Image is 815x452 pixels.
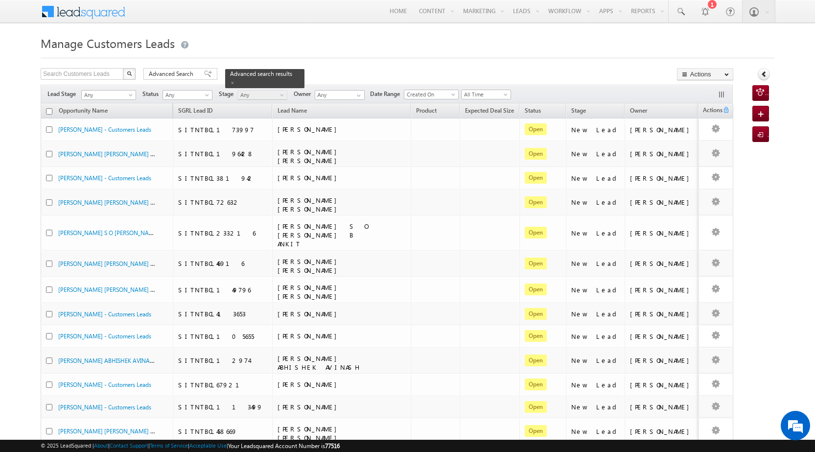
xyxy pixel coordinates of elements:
[149,70,196,78] span: Advanced Search
[525,196,547,208] span: Open
[278,147,342,165] span: [PERSON_NAME] [PERSON_NAME]
[41,441,340,451] span: © 2025 LeadSquared | | | | |
[41,35,175,51] span: Manage Customers Leads
[59,107,108,114] span: Opportunity Name
[58,404,151,411] a: [PERSON_NAME] - Customers Leads
[219,90,237,98] span: Stage
[58,285,197,293] a: [PERSON_NAME] [PERSON_NAME] - Customers Leads
[278,173,342,182] span: [PERSON_NAME]
[571,107,586,114] span: Stage
[525,172,547,184] span: Open
[178,149,268,158] div: SITNTBCL196428
[237,90,287,100] a: Any
[571,285,620,294] div: New Lead
[520,105,546,118] a: Status
[630,229,694,238] div: [PERSON_NAME]
[630,309,694,318] div: [PERSON_NAME]
[571,427,620,436] div: New Lead
[630,198,694,207] div: [PERSON_NAME]
[571,332,620,341] div: New Lead
[178,174,268,183] div: SITNTBCL381942
[315,90,365,100] input: Type to Search
[278,257,342,274] span: [PERSON_NAME] [PERSON_NAME]
[630,356,694,365] div: [PERSON_NAME]
[178,107,213,114] span: SGRL Lead ID
[525,258,547,269] span: Open
[47,90,80,98] span: Lead Stage
[699,105,722,118] span: Actions
[404,90,455,99] span: Created On
[571,149,620,158] div: New Lead
[525,330,547,342] span: Open
[178,229,268,238] div: SITNTBCL233216
[58,149,197,158] a: [PERSON_NAME] [PERSON_NAME] - Customers Leads
[81,90,136,100] a: Any
[525,355,547,366] span: Open
[278,403,342,411] span: [PERSON_NAME]
[630,259,694,268] div: [PERSON_NAME]
[525,401,547,413] span: Open
[278,125,342,133] span: [PERSON_NAME]
[525,379,547,390] span: Open
[416,107,437,114] span: Product
[404,90,459,99] a: Created On
[58,228,230,237] a: [PERSON_NAME] S O [PERSON_NAME] B ANK... - Customers Leads
[178,285,268,294] div: SITNTBCL149796
[278,332,342,340] span: [PERSON_NAME]
[278,309,342,318] span: [PERSON_NAME]
[58,356,206,364] a: [PERSON_NAME] ABHISHEK AVINASH - Customers Leads
[630,107,647,114] span: Owner
[525,425,547,437] span: Open
[150,442,188,449] a: Terms of Service
[58,126,151,133] a: [PERSON_NAME] - Customers Leads
[178,381,268,389] div: SITNTBCL67921
[630,285,694,294] div: [PERSON_NAME]
[325,442,340,450] span: 77516
[630,174,694,183] div: [PERSON_NAME]
[370,90,404,98] span: Date Range
[278,380,342,388] span: [PERSON_NAME]
[178,427,268,436] div: SITNTBCL458669
[189,442,227,449] a: Acceptable Use
[127,71,132,76] img: Search
[163,90,212,100] a: Any
[525,148,547,160] span: Open
[54,105,113,118] a: Opportunity Name
[163,91,210,99] span: Any
[178,332,268,341] div: SITNTBCL105655
[178,309,268,318] div: SITNTBCL413653
[58,381,151,388] a: [PERSON_NAME] - Customers Leads
[58,259,197,267] a: [PERSON_NAME] [PERSON_NAME] - Customers Leads
[178,198,268,207] div: SITNTBCL72632
[571,229,620,238] div: New Lead
[571,309,620,318] div: New Lead
[525,308,547,320] span: Open
[677,68,733,80] button: Actions
[58,427,197,435] a: [PERSON_NAME] [PERSON_NAME] - Customers Leads
[178,259,268,268] div: SITNTBCL46916
[228,442,340,450] span: Your Leadsquared Account Number is
[571,198,620,207] div: New Lead
[462,90,508,99] span: All Time
[278,222,367,248] span: [PERSON_NAME] S O [PERSON_NAME] B ANKIT
[58,333,151,340] a: [PERSON_NAME] - Customers Leads
[525,123,547,135] span: Open
[525,284,547,295] span: Open
[571,125,620,134] div: New Lead
[58,174,151,182] a: [PERSON_NAME] - Customers Leads
[630,125,694,134] div: [PERSON_NAME]
[525,227,547,238] span: Open
[571,259,620,268] div: New Lead
[465,107,514,114] span: Expected Deal Size
[110,442,148,449] a: Contact Support
[630,403,694,411] div: [PERSON_NAME]
[278,425,342,442] span: [PERSON_NAME] [PERSON_NAME]
[460,105,519,118] a: Expected Deal Size
[630,381,694,389] div: [PERSON_NAME]
[571,403,620,411] div: New Lead
[58,198,197,206] a: [PERSON_NAME] [PERSON_NAME] - Customers Leads
[178,403,268,411] div: SITNTBCL113499
[294,90,315,98] span: Owner
[278,354,360,371] span: [PERSON_NAME] ABHISHEK AVINASH
[566,105,591,118] a: Stage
